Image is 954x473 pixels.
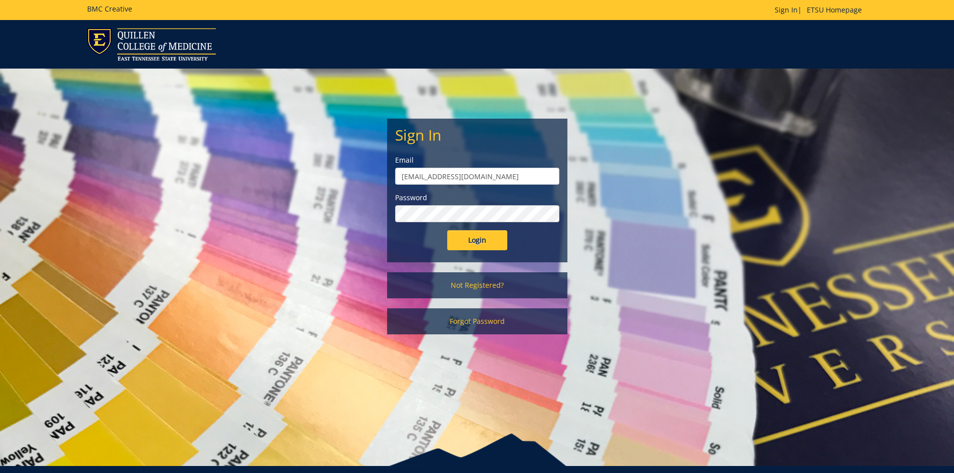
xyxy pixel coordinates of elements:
h2: Sign In [395,127,559,143]
label: Email [395,155,559,165]
p: | [775,5,867,15]
a: Not Registered? [387,272,567,298]
h5: BMC Creative [87,5,132,13]
label: Password [395,193,559,203]
a: ETSU Homepage [802,5,867,15]
input: Login [447,230,507,250]
a: Forgot Password [387,308,567,334]
img: ETSU logo [87,28,216,61]
a: Sign In [775,5,798,15]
